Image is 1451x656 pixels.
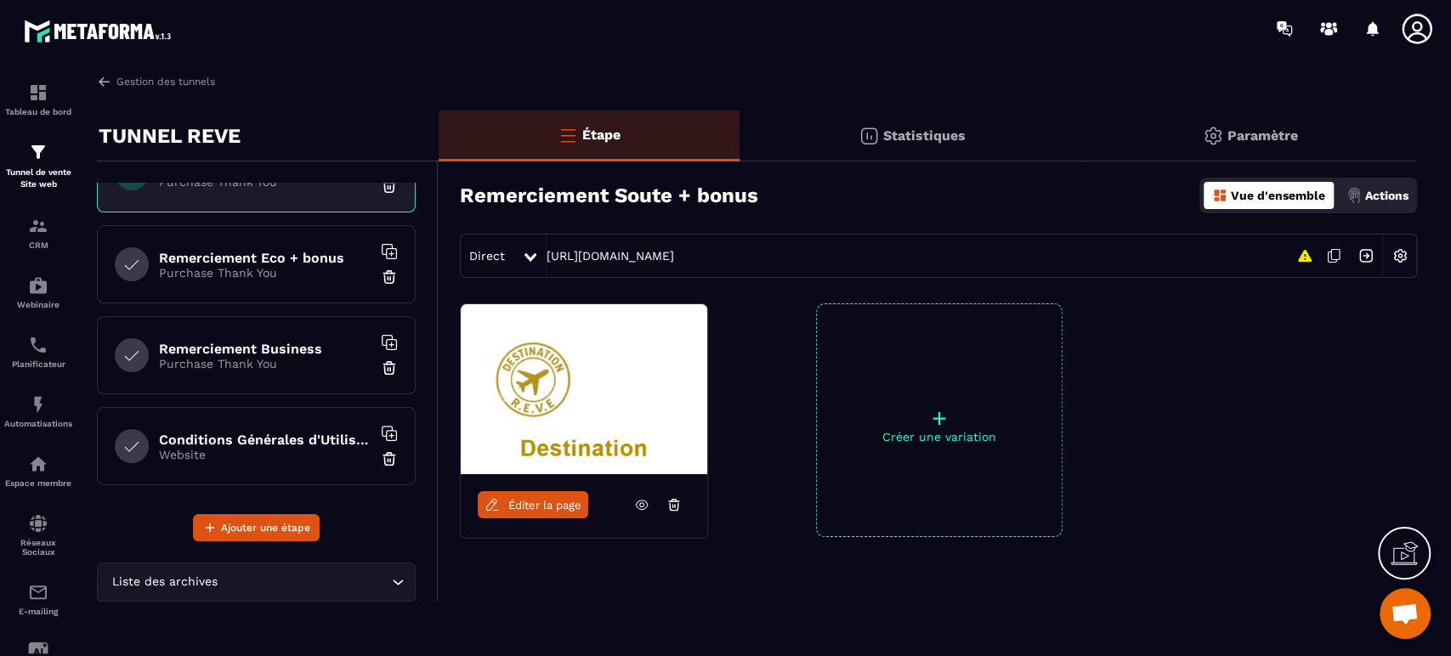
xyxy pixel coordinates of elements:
[817,430,1062,444] p: Créer une variation
[4,322,72,382] a: schedulerschedulerPlanificateur
[4,167,72,190] p: Tunnel de vente Site web
[4,300,72,309] p: Webinaire
[558,125,578,145] img: bars-o.4a397970.svg
[4,569,72,629] a: emailemailE-mailing
[461,304,707,474] img: image
[582,127,621,143] p: Étape
[883,127,966,144] p: Statistiques
[1365,189,1408,202] p: Actions
[381,450,398,467] img: trash
[4,107,72,116] p: Tableau de bord
[1231,189,1325,202] p: Vue d'ensemble
[24,15,177,47] img: logo
[28,454,48,474] img: automations
[159,341,371,357] h6: Remerciement Business
[1380,588,1431,639] div: Ouvrir le chat
[4,359,72,369] p: Planificateur
[28,216,48,236] img: formation
[1384,240,1416,272] img: setting-w.858f3a88.svg
[108,573,221,591] span: Liste des archives
[381,178,398,195] img: trash
[817,406,1062,430] p: +
[99,119,241,153] p: TUNNEL REVE
[478,491,588,518] a: Éditer la page
[4,607,72,616] p: E-mailing
[159,448,371,461] p: Website
[859,126,879,146] img: stats.20deebd0.svg
[460,184,758,207] h3: Remerciement Soute + bonus
[381,269,398,286] img: trash
[159,250,371,266] h6: Remerciement Eco + bonus
[97,74,215,89] a: Gestion des tunnels
[381,359,398,376] img: trash
[1227,127,1298,144] p: Paramètre
[159,266,371,280] p: Purchase Thank You
[4,500,72,569] a: social-networksocial-networkRéseaux Sociaux
[28,394,48,415] img: automations
[508,499,581,512] span: Éditer la page
[547,249,674,263] a: [URL][DOMAIN_NAME]
[221,519,310,536] span: Ajouter une étape
[4,538,72,557] p: Réseaux Sociaux
[28,335,48,355] img: scheduler
[97,563,416,602] div: Search for option
[28,82,48,103] img: formation
[4,240,72,250] p: CRM
[4,129,72,203] a: formationformationTunnel de vente Site web
[1346,188,1362,203] img: actions.d6e523a2.png
[159,357,371,370] p: Purchase Thank You
[4,441,72,500] a: automationsautomationsEspace membre
[469,249,505,263] span: Direct
[159,432,371,448] h6: Conditions Générales d'Utilisation
[4,203,72,263] a: formationformationCRM
[1212,188,1227,203] img: dashboard-orange.40269519.svg
[4,70,72,129] a: formationformationTableau de bord
[4,382,72,441] a: automationsautomationsAutomatisations
[4,478,72,488] p: Espace membre
[1203,126,1223,146] img: setting-gr.5f69749f.svg
[221,573,388,591] input: Search for option
[28,275,48,296] img: automations
[1350,240,1382,272] img: arrow-next.bcc2205e.svg
[28,142,48,162] img: formation
[193,514,320,541] button: Ajouter une étape
[28,582,48,602] img: email
[4,263,72,322] a: automationsautomationsWebinaire
[4,419,72,428] p: Automatisations
[28,513,48,534] img: social-network
[97,74,112,89] img: arrow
